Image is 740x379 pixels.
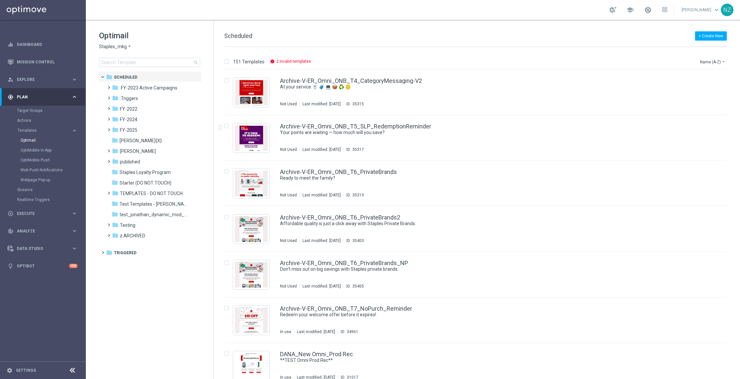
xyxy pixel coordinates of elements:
[112,137,118,144] i: folder
[112,84,119,91] i: folder
[20,157,69,163] a: OptiMobile Push
[20,155,85,165] div: OptiMobile Push
[7,211,78,216] button: play_circle_outline Execute keyboard_arrow_right
[112,190,119,196] i: folder
[120,180,171,186] span: Starter (DO NOT TOUCH)
[235,353,268,379] img: 31017.jpeg
[99,44,132,50] button: Staples_mkg arrow_drop_down
[17,125,85,185] div: Templates
[99,30,200,41] h1: Optimail
[280,78,422,84] a: Archive-V-ER_Omni_ONB_T4_CategoryMessaging-V2
[280,312,683,318] a: Redeem your welcome offer before it expires!
[17,128,78,133] div: Templates keyboard_arrow_right
[721,59,726,64] i: arrow_drop_down
[8,228,14,234] i: track_changes
[8,257,78,275] div: Optibot
[120,138,162,144] span: jonathan_pr_test_{X}
[20,177,69,183] a: Webpage Pop-up
[20,175,85,185] div: Webpage Pop-up
[235,216,268,242] img: 35403.jpeg
[218,115,739,161] div: Press SPACE to select this row.
[300,238,343,243] div: Last modified: [DATE]
[352,284,364,289] div: 35405
[218,252,739,297] div: Press SPACE to select this row.
[99,44,127,50] span: Staples_mkg
[106,249,113,256] i: folder
[7,42,78,47] button: equalizer Dashboard
[20,167,69,173] a: Web Push Notifications
[235,80,268,105] img: 35315.jpeg
[235,262,268,288] img: 35405.jpeg
[112,232,119,239] i: folder
[280,266,698,272] div: Don’t miss out on big savings with Staples private brands.
[8,211,14,217] i: play_circle_outline
[71,210,78,217] i: keyboard_arrow_right
[112,200,118,207] i: folder
[112,211,118,218] i: folder
[16,368,36,372] a: Settings
[7,246,78,251] button: Data Studio keyboard_arrow_right
[343,284,364,289] div: ID:
[7,94,78,100] div: gps_fixed Plan keyboard_arrow_right
[17,106,85,116] div: Target Groups
[8,263,14,269] i: lightbulb
[270,59,275,64] i: info
[280,221,698,227] div: Affordable quality is just a click away with Staples Private Brands.
[681,5,721,15] a: [PERSON_NAME]keyboard_arrow_down
[235,171,268,196] img: 35319.jpeg
[280,192,297,198] div: Not Used
[7,263,78,269] button: lightbulb Optibot +10
[17,229,71,233] span: Analyze
[8,42,14,48] i: equalizer
[17,187,69,192] a: Streams
[112,105,119,112] i: folder
[120,117,137,122] span: FY-2024
[280,84,698,90] div: At your service 🪧 🧳 💻 📦 ♻️ 🪙
[280,101,297,107] div: Not Used
[8,228,71,234] div: Analyze
[8,53,78,71] div: Mission Control
[120,95,138,101] span: .Triggers
[699,58,727,66] button: Name (A-Z)arrow_drop_down
[8,246,71,252] div: Data Studio
[127,44,132,50] i: arrow_drop_down
[17,108,69,113] a: Target Groups
[71,76,78,83] i: keyboard_arrow_right
[112,116,119,122] i: folder
[20,138,69,143] a: Optimail
[218,70,739,115] div: Press SPACE to select this row.
[120,212,188,218] span: test_jonathan_dynamic_mod_{X}
[338,329,358,334] div: ID:
[8,77,14,83] i: person_search
[7,367,13,373] i: settings
[280,175,683,181] a: Ready to meet the family?
[7,77,78,82] div: person_search Explore keyboard_arrow_right
[280,260,408,266] a: Archive-V-ER_Omni_ONB_T6_PrivateBrands_NP
[280,129,683,136] a: Your points are waiting — how much will you save?
[280,238,297,243] div: Not Used
[7,228,78,234] button: track_changes Analyze keyboard_arrow_right
[280,215,400,221] a: Archive-V-ER_Omni_ONB_T6_PrivateBrands2
[7,59,78,65] button: Mission Control
[352,192,364,198] div: 35319
[120,159,140,165] span: published
[120,233,145,239] span: z.ARCHIVED
[280,147,297,152] div: Not Used
[17,118,69,123] a: Actions
[17,212,71,216] span: Execute
[120,201,188,207] span: Test Templates - Jonas
[352,101,364,107] div: 35315
[626,6,634,14] span: school
[276,59,311,64] p: 2 invalid templates
[18,128,71,132] div: Templates
[120,127,137,133] span: FY-2025
[17,197,69,202] a: Realtime Triggers
[280,221,683,227] a: Affordable quality is just a click away with Staples Private Brands.
[343,238,364,243] div: ID:
[120,106,137,112] span: FY-2022
[224,32,252,39] span: Scheduled
[280,169,397,175] a: Archive-V-ER_Omni_ONB_T6_PrivateBrands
